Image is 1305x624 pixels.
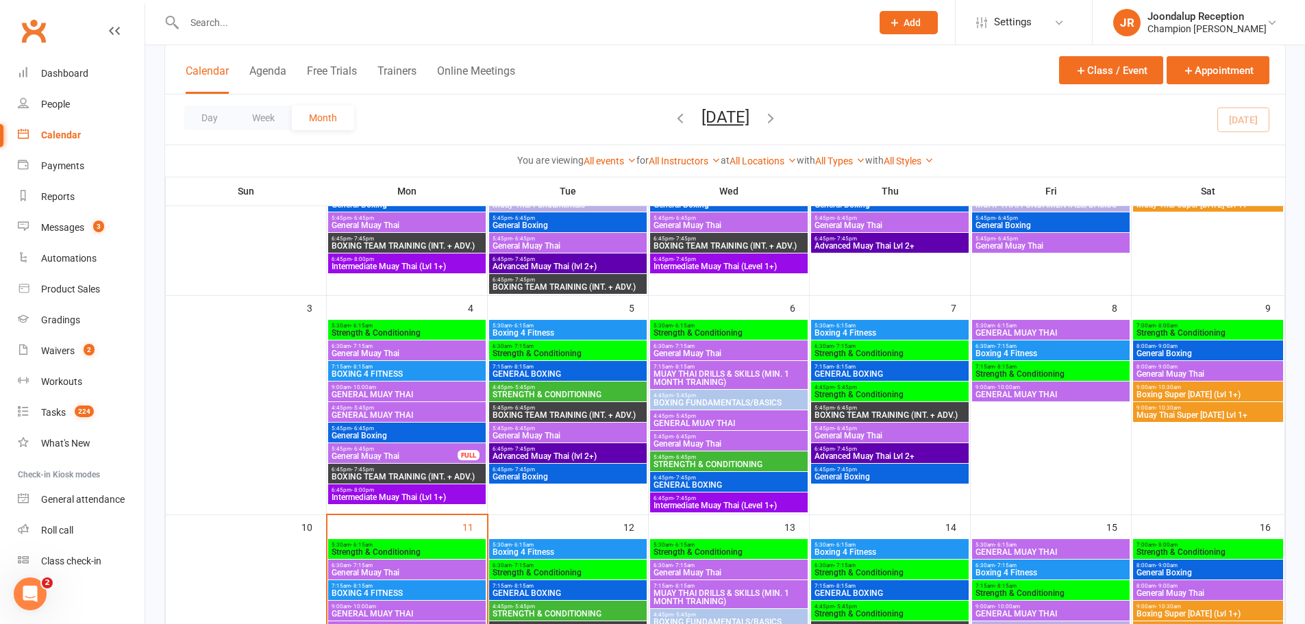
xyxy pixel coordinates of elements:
[1136,390,1280,399] span: Boxing Super [DATE] (Lvl 1+)
[331,236,483,242] span: 6:45pm
[653,370,805,386] span: MUAY THAI DRILLS & SKILLS (MIN. 1 MONTH TRAINING)
[331,411,483,419] span: GENERAL MUAY THAI
[975,562,1127,569] span: 6:30am
[653,215,805,221] span: 5:45pm
[975,390,1127,399] span: GENERAL MUAY THAI
[649,177,810,205] th: Wed
[351,384,376,390] span: - 10:00am
[351,487,374,493] span: - 8:00pm
[331,256,483,262] span: 6:45pm
[1156,323,1178,329] span: - 8:00am
[492,542,644,548] span: 5:30am
[995,542,1017,548] span: - 6:15am
[1132,177,1285,205] th: Sat
[1136,562,1280,569] span: 8:00am
[512,542,534,548] span: - 6:15am
[14,577,47,610] iframe: Intercom live chat
[249,64,286,94] button: Agenda
[331,548,483,556] span: Strength & Conditioning
[1136,323,1280,329] span: 7:00am
[41,99,70,110] div: People
[1136,343,1280,349] span: 8:00am
[18,305,145,336] a: Gradings
[673,562,695,569] span: - 7:15am
[351,583,373,589] span: - 8:15am
[653,460,805,469] span: STRENGTH & CONDITIONING
[331,370,483,378] span: BOXING 4 FITNESS
[18,366,145,397] a: Workouts
[834,562,856,569] span: - 7:15am
[673,256,696,262] span: - 7:45pm
[351,466,374,473] span: - 7:45pm
[75,405,94,417] span: 224
[834,323,856,329] span: - 6:15am
[1136,542,1280,548] span: 7:00am
[1059,56,1163,84] button: Class / Event
[673,454,696,460] span: - 6:45pm
[492,236,644,242] span: 5:45pm
[331,569,483,577] span: General Muay Thai
[865,155,884,166] strong: with
[814,343,966,349] span: 6:30am
[814,542,966,548] span: 5:30am
[492,283,644,291] span: BOXING TEAM TRAINING (INT. + ADV.)
[41,376,82,387] div: Workouts
[41,345,75,356] div: Waivers
[834,466,857,473] span: - 7:45pm
[653,419,805,427] span: GENERAL MUAY THAI
[814,411,966,419] span: BOXING TEAM TRAINING (INT. + ADV.)
[1265,296,1284,319] div: 9
[673,323,695,329] span: - 6:15am
[41,284,100,295] div: Product Sales
[814,432,966,440] span: General Muay Thai
[331,487,483,493] span: 6:45pm
[186,64,229,94] button: Calendar
[810,177,971,205] th: Thu
[880,11,938,34] button: Add
[492,343,644,349] span: 6:30am
[18,151,145,182] a: Payments
[41,494,125,505] div: General attendance
[814,425,966,432] span: 5:45pm
[331,384,483,390] span: 9:00am
[84,344,95,355] span: 2
[653,440,805,448] span: General Muay Thai
[995,364,1017,370] span: - 8:15am
[41,407,66,418] div: Tasks
[975,236,1127,242] span: 5:45pm
[331,452,458,460] span: General Muay Thai
[41,525,73,536] div: Roll call
[492,569,644,577] span: Strength & Conditioning
[653,262,805,271] span: Intermediate Muay Thai (Level 1+)
[1136,370,1280,378] span: General Muay Thai
[18,58,145,89] a: Dashboard
[41,191,75,202] div: Reports
[653,392,805,399] span: 4:45pm
[41,438,90,449] div: What's New
[995,215,1018,221] span: - 6:45pm
[814,446,966,452] span: 6:45pm
[492,446,644,452] span: 6:45pm
[18,484,145,515] a: General attendance kiosk mode
[834,215,857,221] span: - 6:45pm
[1156,405,1181,411] span: - 10:30am
[331,405,483,411] span: 4:45pm
[975,323,1127,329] span: 5:30am
[975,542,1127,548] span: 5:30am
[814,390,966,399] span: Strength & Conditioning
[673,413,696,419] span: - 5:45pm
[814,364,966,370] span: 7:15am
[18,546,145,577] a: Class kiosk mode
[1106,515,1131,538] div: 15
[18,428,145,459] a: What's New
[41,556,101,566] div: Class check-in
[1167,56,1269,84] button: Appointment
[93,221,104,232] span: 3
[492,384,644,390] span: 4:45pm
[975,349,1127,358] span: Boxing 4 Fitness
[975,384,1127,390] span: 9:00am
[995,562,1017,569] span: - 7:15am
[351,236,374,242] span: - 7:45pm
[492,277,644,283] span: 6:45pm
[1156,562,1178,569] span: - 9:00am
